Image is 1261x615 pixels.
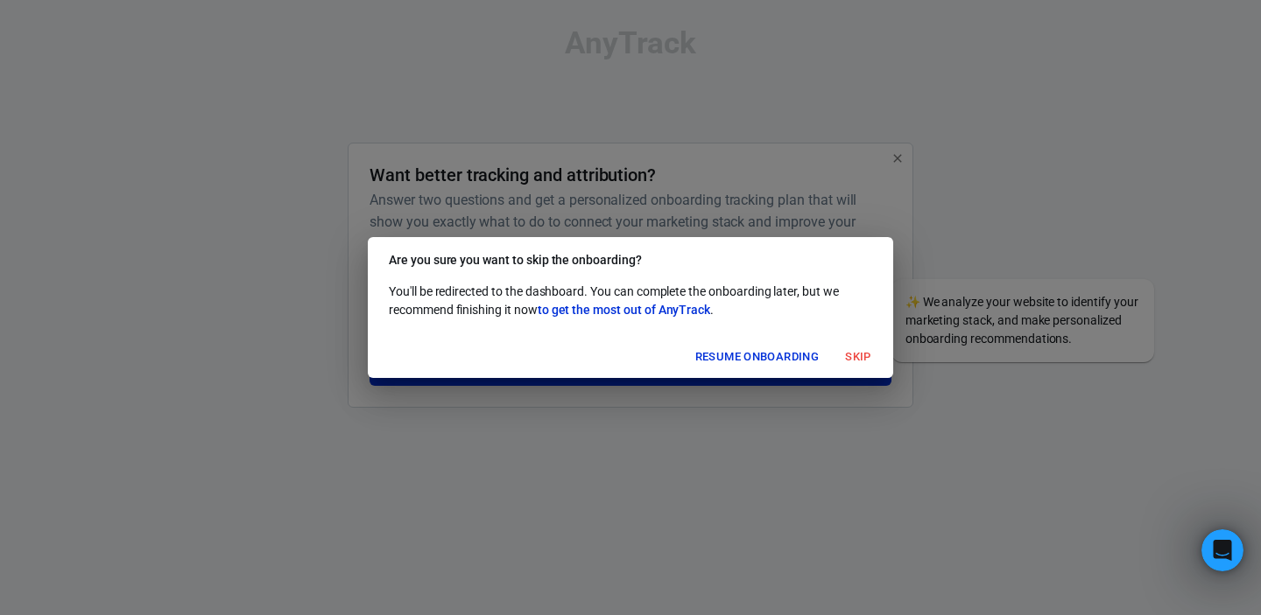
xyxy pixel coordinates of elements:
button: Resume onboarding [691,344,823,371]
button: Skip [830,344,886,371]
h2: Are you sure you want to skip the onboarding? [368,237,893,283]
span: to get the most out of AnyTrack [538,303,710,317]
p: You'll be redirected to the dashboard. You can complete the onboarding later, but we recommend fi... [389,283,872,319]
iframe: Intercom live chat [1201,529,1243,571]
